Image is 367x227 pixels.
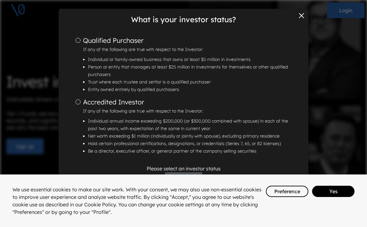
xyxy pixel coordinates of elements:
[88,86,291,93] li: Entity owned entirely by qualified purchasers
[88,63,291,78] li: Person or entity that manages at least $25 million in investments for themselves or other qualifi...
[88,147,291,155] li: Be a director, executive officer, or general partner of the company selling securities
[73,165,294,172] span: Please select an investor status
[298,12,305,19] button: Close
[83,98,296,106] h6: Accredited Investor
[12,186,262,216] div: We use essential cookies to make our site work. With your consent, we may also use non-essential ...
[83,37,296,44] h6: Qualified Purchaser
[83,46,296,53] p: If any of the following are true with respect to the Investor:
[88,117,291,132] li: Individual annual income exceeding $200,000 (or $300,000 combined with spouse) in each of the pas...
[266,186,308,197] button: Preference
[312,186,355,197] button: Yes
[83,107,296,115] p: If any of the following are true with respect to the Investor:
[65,15,302,24] h4: What is your investor status?
[88,78,291,86] li: Trust where each trustee and settlor is a qualified purchaser
[88,56,291,63] li: Individual or family-owned business that owns at least $5 million in investments
[88,140,291,147] li: Hold certain professional certifications, designations, or credentials (Series 7, 65, or 82 licen...
[88,132,291,140] li: Net worth exceeding $1 million (individually or jointly with spouse), excluding primary residence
